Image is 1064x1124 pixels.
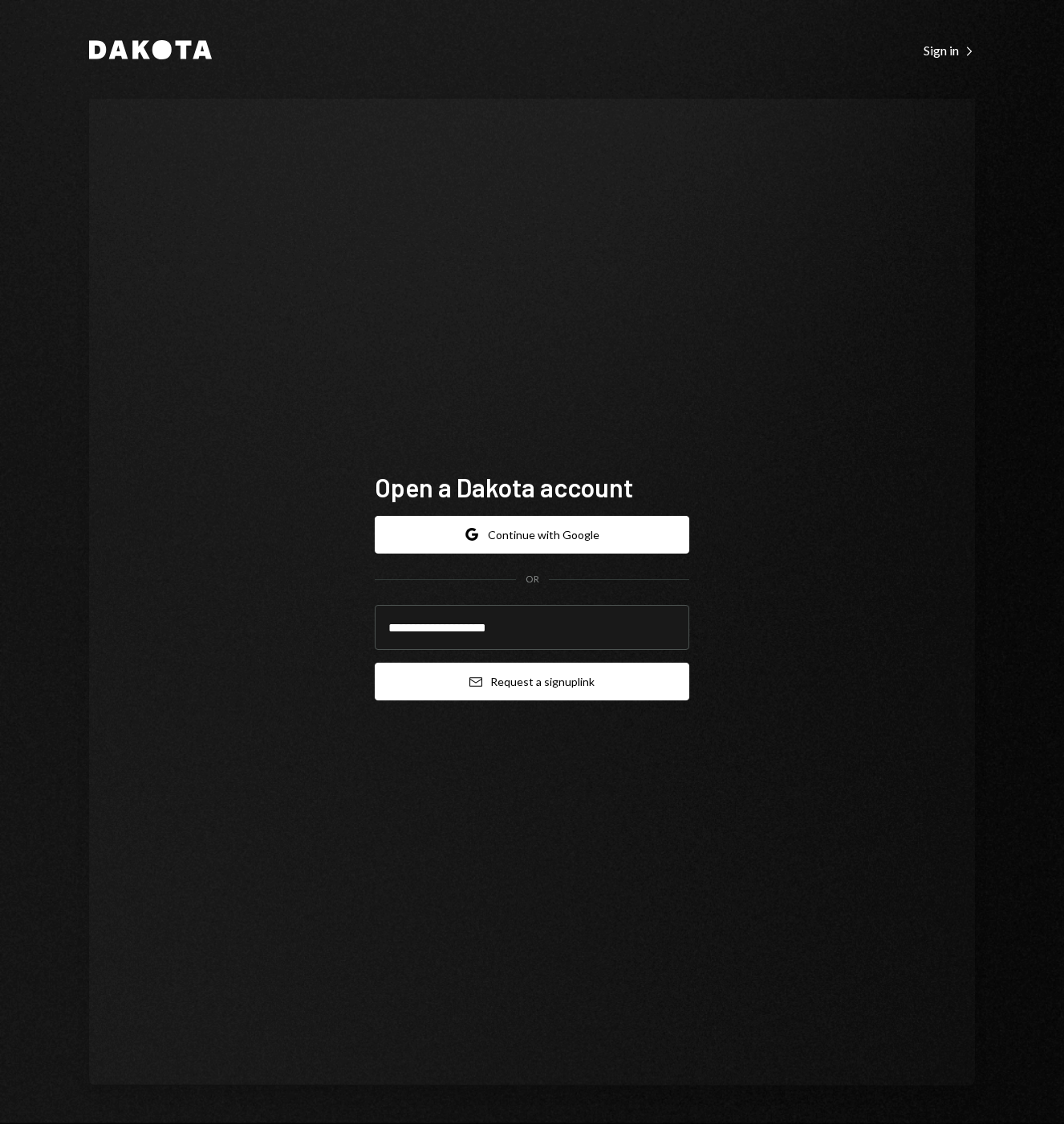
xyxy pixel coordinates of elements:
div: Sign in [924,43,975,59]
button: Continue with Google [375,516,689,554]
a: Sign in [924,41,975,59]
h1: Open a Dakota account [375,471,689,503]
div: OR [526,573,539,586]
button: Request a signuplink [375,663,689,700]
